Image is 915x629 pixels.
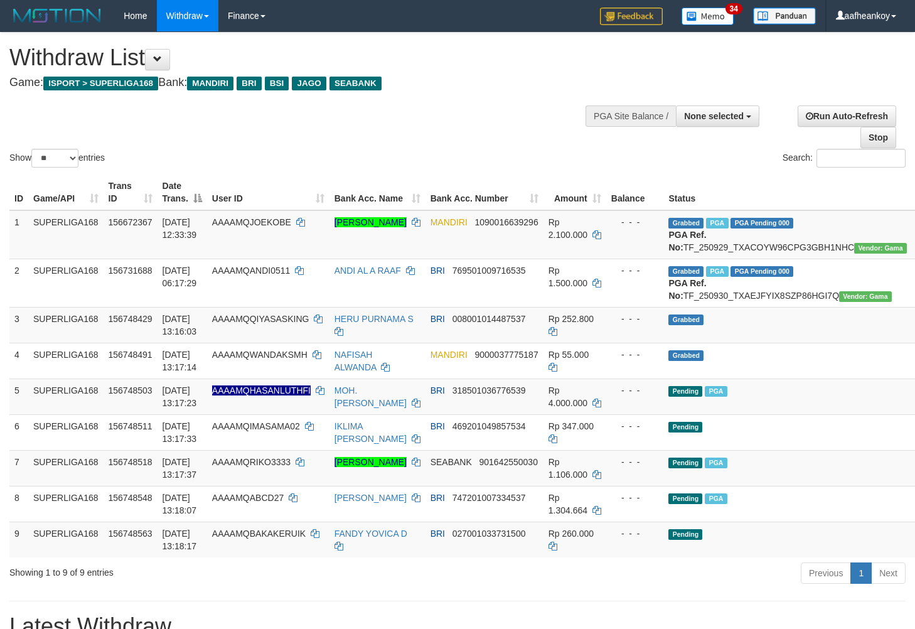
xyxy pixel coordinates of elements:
[28,522,104,557] td: SUPERLIGA168
[28,450,104,486] td: SUPERLIGA168
[212,217,291,227] span: AAAAMQJOEKOBE
[668,218,704,228] span: Grabbed
[28,210,104,259] td: SUPERLIGA168
[109,421,152,431] span: 156748511
[109,385,152,395] span: 156748503
[163,217,197,240] span: [DATE] 12:33:39
[9,45,597,70] h1: Withdraw List
[611,456,659,468] div: - - -
[212,421,300,431] span: AAAAMQIMASAMA02
[109,350,152,360] span: 156748491
[9,6,105,25] img: MOTION_logo.png
[109,529,152,539] span: 156748563
[871,562,906,584] a: Next
[801,562,851,584] a: Previous
[163,266,197,288] span: [DATE] 06:17:29
[668,350,704,361] span: Grabbed
[705,493,727,504] span: Marked by aafsengchandara
[548,350,589,360] span: Rp 55.000
[28,175,104,210] th: Game/API: activate to sort column ascending
[31,149,78,168] select: Showentries
[158,175,207,210] th: Date Trans.: activate to sort column descending
[28,307,104,343] td: SUPERLIGA168
[212,457,291,467] span: AAAAMQRIKO3333
[668,314,704,325] span: Grabbed
[705,458,727,468] span: Marked by aafsengchandara
[431,266,445,276] span: BRI
[334,493,407,503] a: [PERSON_NAME]
[163,457,197,480] span: [DATE] 13:17:37
[212,385,311,395] span: Nama rekening ada tanda titik/strip, harap diedit
[452,385,526,395] span: Copy 318501036776539 to clipboard
[606,175,664,210] th: Balance
[28,486,104,522] td: SUPERLIGA168
[684,111,744,121] span: None selected
[798,105,896,127] a: Run Auto-Refresh
[725,3,742,14] span: 34
[163,314,197,336] span: [DATE] 13:16:03
[104,175,158,210] th: Trans ID: activate to sort column ascending
[452,266,526,276] span: Copy 769501009716535 to clipboard
[187,77,233,90] span: MANDIRI
[676,105,759,127] button: None selected
[212,350,308,360] span: AAAAMQWANDAKSMH
[329,77,382,90] span: SEABANK
[425,175,543,210] th: Bank Acc. Number: activate to sort column ascending
[548,493,587,515] span: Rp 1.304.664
[611,492,659,504] div: - - -
[668,266,704,277] span: Grabbed
[611,527,659,540] div: - - -
[334,217,407,227] a: [PERSON_NAME]
[548,266,587,288] span: Rp 1.500.000
[548,421,594,431] span: Rp 347.000
[452,421,526,431] span: Copy 469201049857534 to clipboard
[334,314,414,324] a: HERU PURNAMA S
[611,264,659,277] div: - - -
[212,266,291,276] span: AAAAMQANDI0511
[548,217,587,240] span: Rp 2.100.000
[668,230,706,252] b: PGA Ref. No:
[212,529,306,539] span: AAAAMQBAKAKERUIK
[109,493,152,503] span: 156748548
[668,458,702,468] span: Pending
[28,414,104,450] td: SUPERLIGA168
[163,421,197,444] span: [DATE] 13:17:33
[9,175,28,210] th: ID
[474,350,538,360] span: Copy 9000037775187 to clipboard
[329,175,425,210] th: Bank Acc. Name: activate to sort column ascending
[548,314,594,324] span: Rp 252.800
[479,457,537,467] span: Copy 901642550030 to clipboard
[668,386,702,397] span: Pending
[548,385,587,408] span: Rp 4.000.000
[334,266,401,276] a: ANDI AL A RAAF
[334,421,407,444] a: IKLIMA [PERSON_NAME]
[9,379,28,414] td: 5
[474,217,538,227] span: Copy 1090016639296 to clipboard
[431,493,445,503] span: BRI
[43,77,158,90] span: ISPORT > SUPERLIGA168
[753,8,816,24] img: panduan.png
[705,386,727,397] span: Marked by aafsengchandara
[9,522,28,557] td: 9
[9,450,28,486] td: 7
[783,149,906,168] label: Search:
[706,266,728,277] span: Marked by aafromsomean
[431,421,445,431] span: BRI
[816,149,906,168] input: Search:
[212,493,284,503] span: AAAAMQABCD27
[668,493,702,504] span: Pending
[163,385,197,408] span: [DATE] 13:17:23
[334,529,407,539] a: FANDY YOVICA D
[611,384,659,397] div: - - -
[109,217,152,227] span: 156672367
[730,218,793,228] span: PGA Pending
[548,529,594,539] span: Rp 260.000
[207,175,329,210] th: User ID: activate to sort column ascending
[452,493,526,503] span: Copy 747201007334537 to clipboard
[109,314,152,324] span: 156748429
[28,343,104,379] td: SUPERLIGA168
[668,278,706,301] b: PGA Ref. No:
[543,175,606,210] th: Amount: activate to sort column ascending
[334,385,407,408] a: MOH. [PERSON_NAME]
[706,218,728,228] span: Marked by aafsengchandara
